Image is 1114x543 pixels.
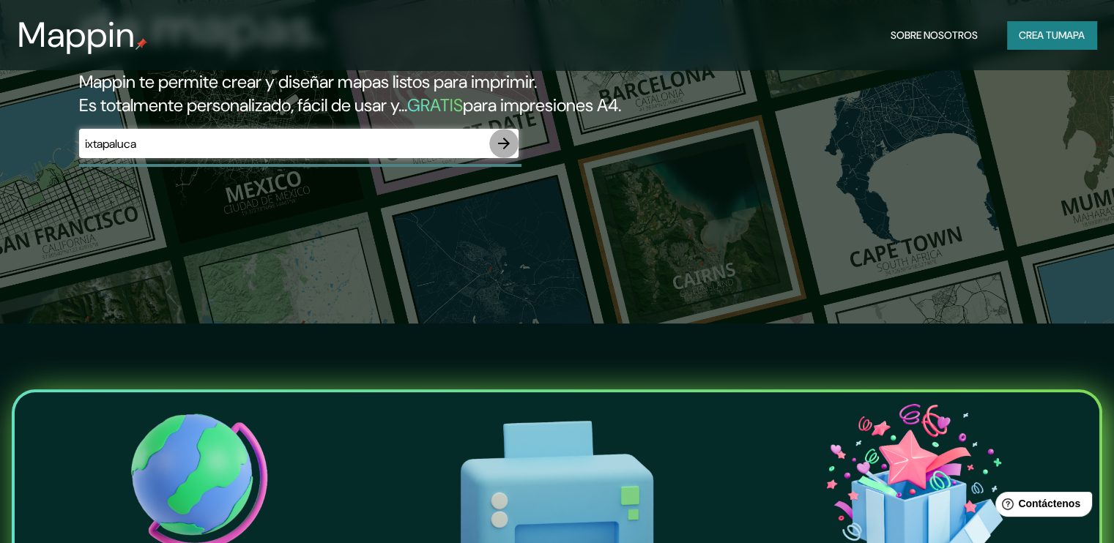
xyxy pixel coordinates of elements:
font: Sobre nosotros [891,29,978,42]
button: Crea tumapa [1007,21,1096,49]
img: pin de mapeo [135,38,147,50]
font: Es totalmente personalizado, fácil de usar y... [79,94,407,116]
button: Sobre nosotros [885,21,984,49]
font: Mappin te permite crear y diseñar mapas listos para imprimir. [79,70,537,93]
font: Mappin [18,12,135,58]
font: GRATIS [407,94,463,116]
font: Crea tu [1019,29,1058,42]
font: para impresiones A4. [463,94,621,116]
iframe: Lanzador de widgets de ayuda [984,486,1098,527]
input: Elige tu lugar favorito [79,135,489,152]
font: mapa [1058,29,1085,42]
